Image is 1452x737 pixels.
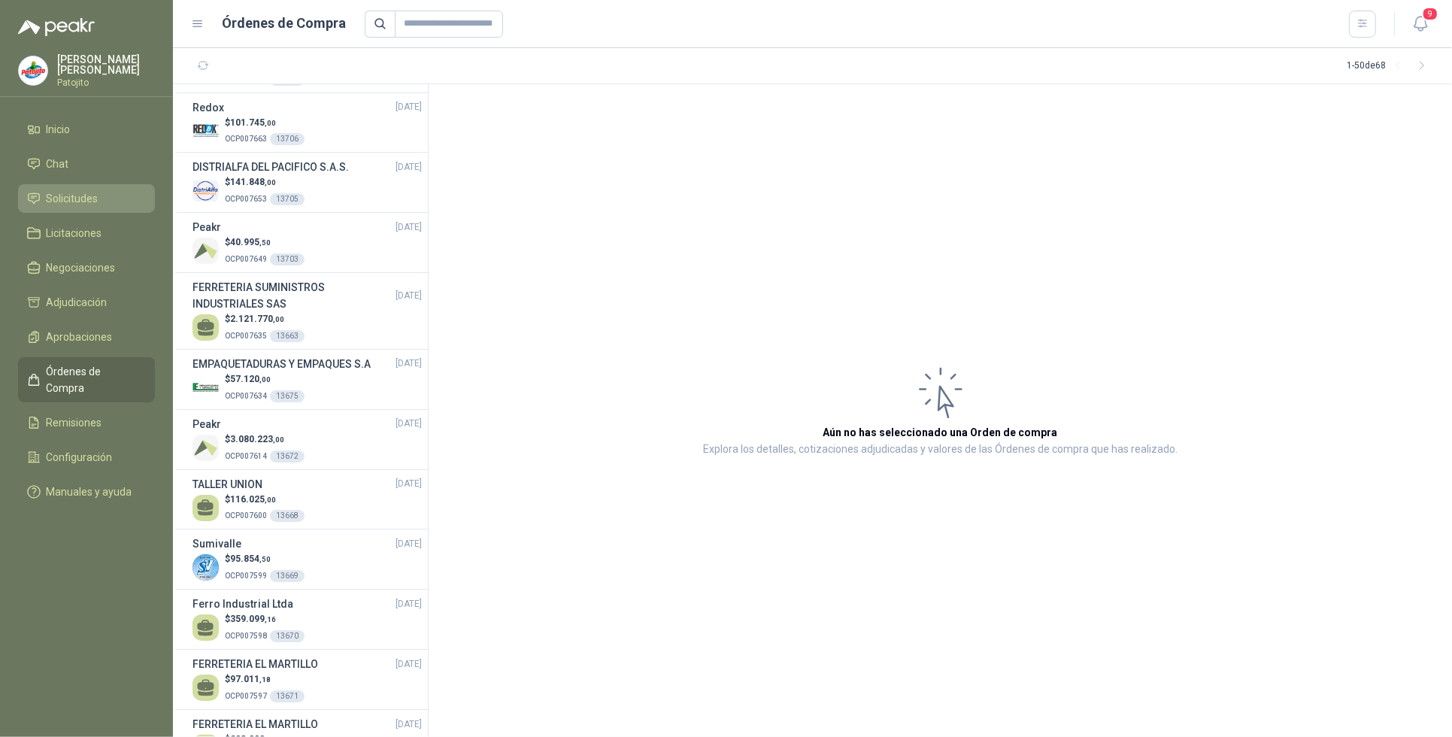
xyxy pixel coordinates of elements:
[18,115,155,144] a: Inicio
[47,190,99,207] span: Solicitudes
[47,414,102,431] span: Remisiones
[47,121,71,138] span: Inicio
[47,259,116,276] span: Negociaciones
[57,78,155,87] p: Patojito
[192,656,318,672] h3: FERRETERIA EL MARTILLO
[223,13,347,34] h1: Órdenes de Compra
[47,484,132,500] span: Manuales y ayuda
[225,511,267,520] span: OCP007600
[225,612,305,626] p: $
[192,177,219,204] img: Company Logo
[47,156,69,172] span: Chat
[192,99,224,116] h3: Redox
[192,219,221,235] h3: Peakr
[225,392,267,400] span: OCP007634
[270,193,305,205] div: 13705
[192,554,219,581] img: Company Logo
[18,443,155,472] a: Configuración
[47,225,102,241] span: Licitaciones
[192,238,219,264] img: Company Logo
[225,692,267,700] span: OCP007597
[823,424,1058,441] h3: Aún no has seleccionado una Orden de compra
[192,99,422,147] a: Redox[DATE] Company Logo$101.745,00OCP00766313706
[265,615,276,623] span: ,16
[259,675,271,684] span: ,18
[230,177,276,187] span: 141.848
[225,255,267,263] span: OCP007649
[396,717,422,732] span: [DATE]
[225,195,267,203] span: OCP007653
[396,220,422,235] span: [DATE]
[396,100,422,114] span: [DATE]
[192,356,371,372] h3: EMPAQUETADURAS Y EMPAQUES S.A
[225,135,267,143] span: OCP007663
[265,496,276,504] span: ,00
[230,494,276,505] span: 116.025
[230,614,276,624] span: 359.099
[225,332,267,340] span: OCP007635
[225,175,305,190] p: $
[230,237,271,247] span: 40.995
[265,119,276,127] span: ,00
[192,716,318,732] h3: FERRETERIA EL MARTILLO
[18,18,95,36] img: Logo peakr
[230,674,271,684] span: 97.011
[18,219,155,247] a: Licitaciones
[192,416,422,463] a: Peakr[DATE] Company Logo$3.080.223,00OCP00761413672
[192,117,219,144] img: Company Logo
[265,178,276,187] span: ,00
[270,253,305,265] div: 13703
[1407,11,1434,38] button: 9
[47,363,141,396] span: Órdenes de Compra
[192,279,396,312] h3: FERRETERIA SUMINISTROS INDUSTRIALES SAS
[396,537,422,551] span: [DATE]
[18,288,155,317] a: Adjudicación
[57,54,155,75] p: [PERSON_NAME] [PERSON_NAME]
[47,449,113,466] span: Configuración
[225,493,305,507] p: $
[270,450,305,463] div: 13672
[270,133,305,145] div: 13706
[225,372,305,387] p: $
[259,375,271,384] span: ,00
[47,329,113,345] span: Aprobaciones
[192,435,219,461] img: Company Logo
[225,235,305,250] p: $
[273,435,284,444] span: ,00
[18,323,155,351] a: Aprobaciones
[225,432,305,447] p: $
[230,554,271,564] span: 95.854
[192,159,422,206] a: DISTRIALFA DEL PACIFICO S.A.S.[DATE] Company Logo$141.848,00OCP00765313705
[18,253,155,282] a: Negociaciones
[273,315,284,323] span: ,00
[19,56,47,85] img: Company Logo
[270,630,305,642] div: 13670
[1422,7,1438,21] span: 9
[192,279,422,343] a: FERRETERIA SUMINISTROS INDUSTRIALES SAS[DATE] $2.121.770,00OCP00763513663
[47,294,108,311] span: Adjudicación
[18,408,155,437] a: Remisiones
[230,374,271,384] span: 57.120
[192,535,241,552] h3: Sumivalle
[225,572,267,580] span: OCP007599
[396,597,422,611] span: [DATE]
[192,476,422,523] a: TALLER UNION[DATE] $116.025,00OCP00760013668
[230,434,284,444] span: 3.080.223
[18,184,155,213] a: Solicitudes
[225,552,305,566] p: $
[192,596,293,612] h3: Ferro Industrial Ltda
[396,417,422,431] span: [DATE]
[270,690,305,702] div: 13671
[230,314,284,324] span: 2.121.770
[270,510,305,522] div: 13668
[1347,54,1434,78] div: 1 - 50 de 68
[192,416,221,432] h3: Peakr
[396,477,422,491] span: [DATE]
[192,476,262,493] h3: TALLER UNION
[396,356,422,371] span: [DATE]
[225,452,267,460] span: OCP007614
[225,672,305,687] p: $
[259,555,271,563] span: ,50
[192,356,422,403] a: EMPAQUETADURAS Y EMPAQUES S.A[DATE] Company Logo$57.120,00OCP00763413675
[230,117,276,128] span: 101.745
